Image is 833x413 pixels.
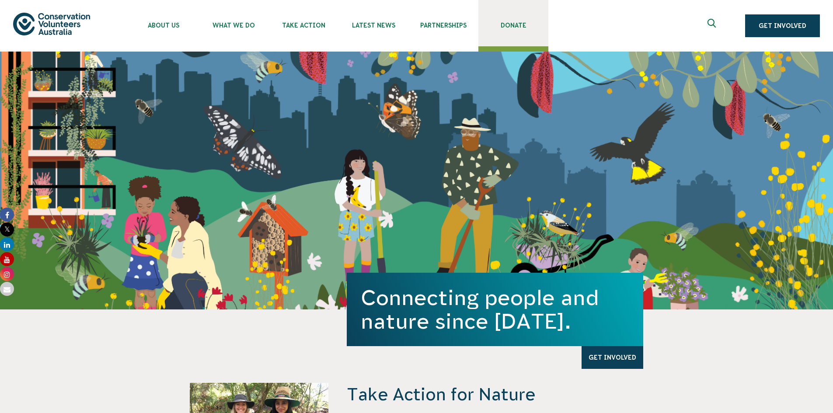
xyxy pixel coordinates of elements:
[338,22,408,29] span: Latest News
[268,22,338,29] span: Take Action
[13,13,90,35] img: logo.svg
[129,22,199,29] span: About Us
[708,19,718,33] span: Expand search box
[199,22,268,29] span: What We Do
[478,22,548,29] span: Donate
[745,14,820,37] a: Get Involved
[347,383,643,406] h4: Take Action for Nature
[408,22,478,29] span: Partnerships
[361,286,629,333] h1: Connecting people and nature since [DATE].
[582,346,643,369] a: Get Involved
[702,15,723,36] button: Expand search box Close search box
